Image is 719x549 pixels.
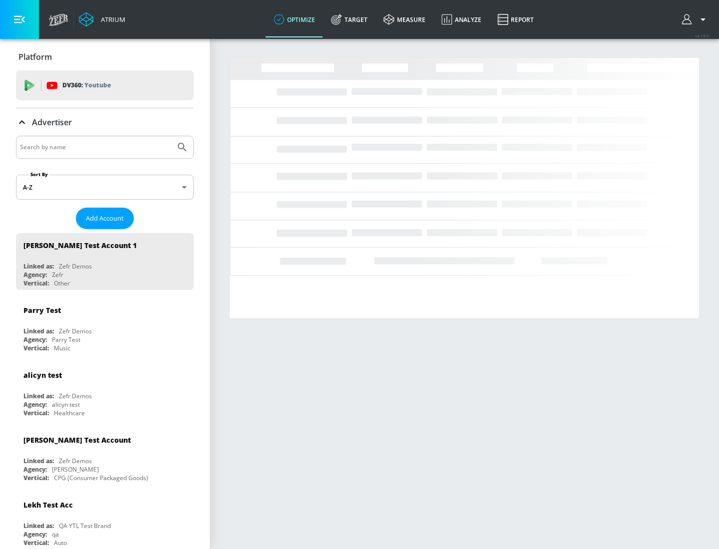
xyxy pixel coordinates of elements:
[54,474,148,482] div: CPG (Consumer Packaged Goods)
[18,51,52,62] p: Platform
[16,428,194,485] div: [PERSON_NAME] Test AccountLinked as:Zefr DemosAgency:[PERSON_NAME]Vertical:CPG (Consumer Packaged...
[52,530,59,539] div: qa
[59,522,111,530] div: QA YTL Test Brand
[433,1,489,37] a: Analyze
[52,271,63,279] div: Zefr
[16,298,194,355] div: Parry TestLinked as:Zefr DemosAgency:Parry TestVertical:Music
[23,409,49,417] div: Vertical:
[375,1,433,37] a: measure
[16,70,194,100] div: DV360: Youtube
[16,233,194,290] div: [PERSON_NAME] Test Account 1Linked as:Zefr DemosAgency:ZefrVertical:Other
[323,1,375,37] a: Target
[23,370,62,380] div: alicyn test
[32,117,72,128] p: Advertiser
[79,12,125,27] a: Atrium
[23,335,47,344] div: Agency:
[23,500,73,510] div: Lekh Test Acc
[23,305,61,315] div: Parry Test
[23,539,49,547] div: Vertical:
[23,327,54,335] div: Linked as:
[59,457,92,465] div: Zefr Demos
[62,80,111,91] p: DV360:
[266,1,323,37] a: optimize
[23,279,49,287] div: Vertical:
[16,43,194,71] div: Platform
[84,80,111,90] p: Youtube
[59,392,92,400] div: Zefr Demos
[16,363,194,420] div: alicyn testLinked as:Zefr DemosAgency:alicyn testVertical:Healthcare
[489,1,542,37] a: Report
[23,465,47,474] div: Agency:
[23,241,137,250] div: [PERSON_NAME] Test Account 1
[23,457,54,465] div: Linked as:
[23,530,47,539] div: Agency:
[20,141,171,154] input: Search by name
[23,400,47,409] div: Agency:
[59,262,92,271] div: Zefr Demos
[23,522,54,530] div: Linked as:
[28,171,50,178] label: Sort By
[52,335,80,344] div: Parry Test
[52,400,80,409] div: alicyn test
[54,344,70,352] div: Music
[16,175,194,200] div: A-Z
[23,344,49,352] div: Vertical:
[59,327,92,335] div: Zefr Demos
[23,262,54,271] div: Linked as:
[23,392,54,400] div: Linked as:
[23,271,47,279] div: Agency:
[23,435,131,445] div: [PERSON_NAME] Test Account
[695,33,709,38] span: v 4.19.0
[54,539,67,547] div: Auto
[23,474,49,482] div: Vertical:
[97,15,125,24] div: Atrium
[76,208,134,229] button: Add Account
[86,213,124,224] span: Add Account
[54,409,85,417] div: Healthcare
[52,465,99,474] div: [PERSON_NAME]
[54,279,70,287] div: Other
[16,108,194,136] div: Advertiser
